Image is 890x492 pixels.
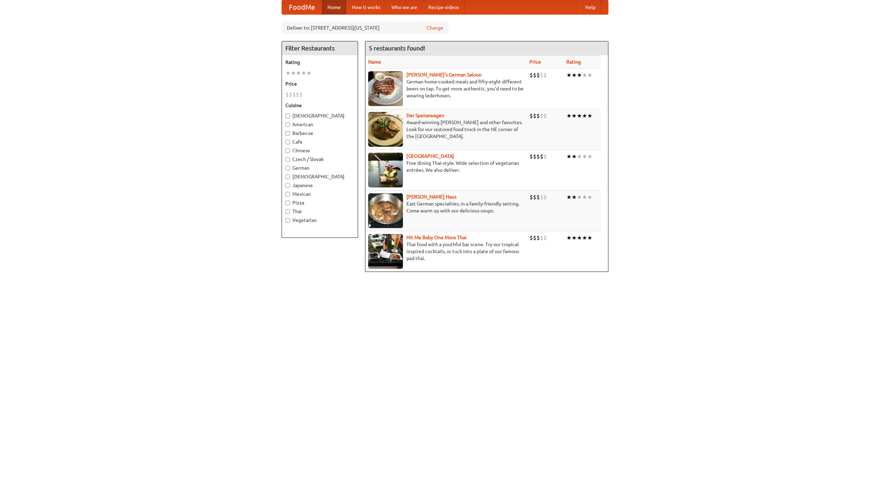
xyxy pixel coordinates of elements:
li: ★ [577,234,582,242]
li: $ [529,112,533,120]
li: $ [536,193,540,201]
li: $ [543,193,547,201]
label: German [285,164,354,171]
p: German home-cooked meals and fifty-eight different beers on tap. To get more authentic, you'd nee... [368,78,524,99]
li: $ [533,71,536,79]
li: ★ [285,69,291,77]
label: [DEMOGRAPHIC_DATA] [285,112,354,119]
li: $ [285,91,289,98]
li: ★ [587,153,592,160]
li: ★ [572,71,577,79]
a: Rating [566,59,581,65]
li: $ [533,153,536,160]
a: Hit Me Baby One More Thai [406,235,467,240]
a: Help [580,0,601,14]
p: East German specialties, in a family-friendly setting. Come warm up with our delicious soups. [368,200,524,214]
li: $ [543,112,547,120]
label: Cafe [285,138,354,145]
input: [DEMOGRAPHIC_DATA] [285,114,290,118]
li: $ [533,112,536,120]
a: Home [322,0,346,14]
a: Who we are [386,0,423,14]
li: ★ [587,193,592,201]
li: $ [543,234,547,242]
li: ★ [572,193,577,201]
li: $ [536,153,540,160]
label: Chinese [285,147,354,154]
input: American [285,122,290,127]
h4: Filter Restaurants [282,41,358,55]
li: ★ [577,71,582,79]
a: [PERSON_NAME]'s German Saloon [406,72,482,78]
h5: Rating [285,59,354,66]
input: Czech / Slovak [285,157,290,162]
a: Price [529,59,541,65]
li: ★ [582,153,587,160]
li: $ [536,71,540,79]
input: [DEMOGRAPHIC_DATA] [285,175,290,179]
li: ★ [577,112,582,120]
input: Chinese [285,148,290,153]
li: ★ [291,69,296,77]
input: German [285,166,290,170]
li: $ [536,112,540,120]
li: ★ [301,69,306,77]
li: ★ [582,234,587,242]
a: How it works [346,0,386,14]
li: $ [529,193,533,201]
li: ★ [587,234,592,242]
label: Japanese [285,182,354,189]
li: ★ [582,71,587,79]
li: $ [529,153,533,160]
li: ★ [572,153,577,160]
li: ★ [587,112,592,120]
p: Thai food with a youthful bar scene. Try our tropical inspired cocktails, or tuck into a plate of... [368,241,524,262]
a: Change [427,24,443,31]
li: $ [533,193,536,201]
li: ★ [572,234,577,242]
li: $ [529,234,533,242]
li: $ [529,71,533,79]
li: $ [540,112,543,120]
label: Vegetarian [285,217,354,224]
li: $ [292,91,296,98]
li: ★ [582,112,587,120]
label: [DEMOGRAPHIC_DATA] [285,173,354,180]
li: $ [296,91,299,98]
a: Der Speisewagen [406,113,444,118]
input: Barbecue [285,131,290,136]
img: babythai.jpg [368,234,403,269]
input: Pizza [285,201,290,205]
p: Fine dining Thai-style. Wide selection of vegetarian entrées. We also deliver. [368,160,524,174]
img: speisewagen.jpg [368,112,403,147]
li: ★ [566,112,572,120]
li: $ [543,153,547,160]
img: kohlhaus.jpg [368,193,403,228]
img: esthers.jpg [368,71,403,106]
li: ★ [306,69,311,77]
label: Pizza [285,199,354,206]
li: ★ [566,234,572,242]
input: Thai [285,209,290,214]
li: ★ [566,71,572,79]
li: $ [540,71,543,79]
li: ★ [296,69,301,77]
li: $ [536,234,540,242]
li: ★ [566,193,572,201]
a: Name [368,59,381,65]
a: [GEOGRAPHIC_DATA] [406,153,454,159]
label: American [285,121,354,128]
img: satay.jpg [368,153,403,187]
p: Award-winning [PERSON_NAME] and other favorites. Look for our restored food truck in the NE corne... [368,119,524,140]
label: Barbecue [285,130,354,137]
label: Czech / Slovak [285,156,354,163]
a: Recipe videos [423,0,464,14]
li: ★ [566,153,572,160]
li: $ [533,234,536,242]
input: Mexican [285,192,290,196]
h5: Price [285,80,354,87]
